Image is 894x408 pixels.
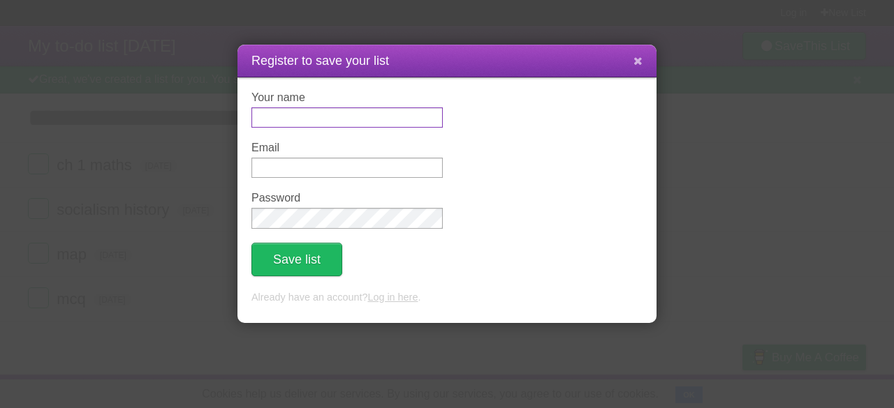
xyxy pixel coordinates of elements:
[251,52,643,70] h1: Register to save your list
[251,290,643,305] p: Already have an account? .
[251,192,443,204] label: Password
[251,243,342,276] button: Save list
[251,142,443,154] label: Email
[251,91,443,104] label: Your name
[367,292,418,303] a: Log in here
